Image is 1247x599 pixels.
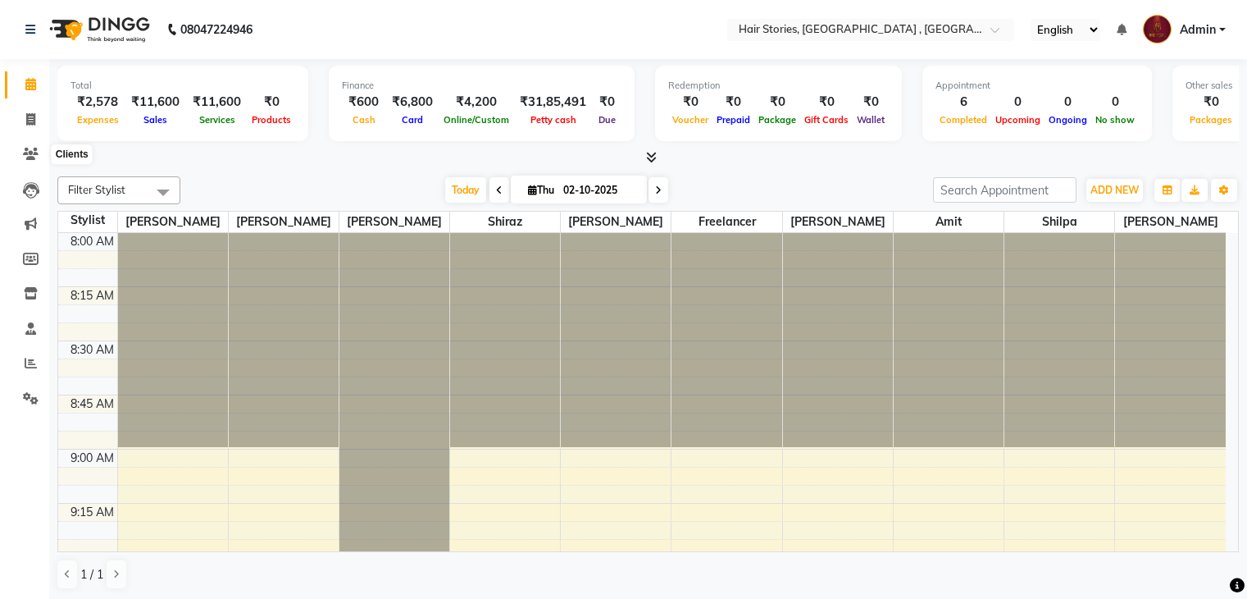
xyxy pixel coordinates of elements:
[52,145,93,165] div: Clients
[593,93,621,112] div: ₹0
[1044,93,1091,112] div: 0
[526,114,580,126] span: Petty cash
[754,114,800,126] span: Package
[561,212,671,232] span: [PERSON_NAME]
[67,396,117,413] div: 8:45 AM
[800,93,853,112] div: ₹0
[671,212,781,232] span: Freelancer
[445,177,486,203] span: Today
[712,93,754,112] div: ₹0
[71,93,125,112] div: ₹2,578
[1143,15,1172,43] img: Admin
[229,212,339,232] span: [PERSON_NAME]
[1180,21,1216,39] span: Admin
[800,114,853,126] span: Gift Cards
[1004,212,1114,232] span: Shilpa
[935,93,991,112] div: 6
[398,114,427,126] span: Card
[73,114,123,126] span: Expenses
[248,93,295,112] div: ₹0
[754,93,800,112] div: ₹0
[118,212,228,232] span: [PERSON_NAME]
[668,114,712,126] span: Voucher
[558,178,640,203] input: 2025-10-02
[67,341,117,359] div: 8:30 AM
[186,93,248,112] div: ₹11,600
[668,93,712,112] div: ₹0
[42,7,154,53] img: logo
[67,504,117,521] div: 9:15 AM
[513,93,593,112] div: ₹31,85,491
[125,93,186,112] div: ₹11,600
[58,212,117,229] div: Stylist
[1091,114,1139,126] span: No show
[139,114,171,126] span: Sales
[1115,212,1226,232] span: [PERSON_NAME]
[439,114,513,126] span: Online/Custom
[712,114,754,126] span: Prepaid
[1086,179,1143,202] button: ADD NEW
[783,212,893,232] span: [PERSON_NAME]
[180,7,253,53] b: 08047224946
[1186,114,1236,126] span: Packages
[933,177,1076,203] input: Search Appointment
[1186,93,1236,112] div: ₹0
[342,93,385,112] div: ₹600
[67,287,117,304] div: 8:15 AM
[67,233,117,250] div: 8:00 AM
[594,114,620,126] span: Due
[1044,114,1091,126] span: Ongoing
[80,566,103,583] span: 1 / 1
[68,183,125,196] span: Filter Stylist
[248,114,295,126] span: Products
[935,79,1139,93] div: Appointment
[342,79,621,93] div: Finance
[67,450,117,467] div: 9:00 AM
[894,212,1004,232] span: Amit
[339,212,449,232] span: [PERSON_NAME]
[450,212,560,232] span: Shiraz
[348,114,380,126] span: Cash
[1090,184,1139,196] span: ADD NEW
[668,79,889,93] div: Redemption
[853,93,889,112] div: ₹0
[385,93,439,112] div: ₹6,800
[853,114,889,126] span: Wallet
[195,114,239,126] span: Services
[991,93,1044,112] div: 0
[935,114,991,126] span: Completed
[991,114,1044,126] span: Upcoming
[1091,93,1139,112] div: 0
[524,184,558,196] span: Thu
[439,93,513,112] div: ₹4,200
[71,79,295,93] div: Total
